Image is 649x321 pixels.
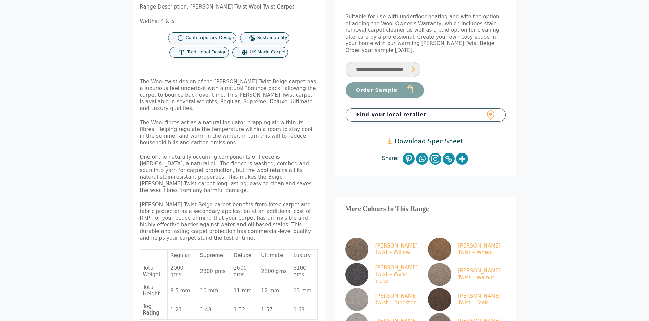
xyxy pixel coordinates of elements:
[140,154,312,193] span: One of the naturally occurring components of fleece is [MEDICAL_DATA], a natural oil. The fleece ...
[168,281,197,300] td: 8.5 mm
[290,262,317,281] td: 3100 gms
[456,153,468,165] a: More
[187,49,227,55] span: Traditional Design
[403,153,415,165] a: Pinterest
[428,238,503,261] a: [PERSON_NAME] Twist – Wheat
[345,238,368,261] img: Tomkinson Twist Willow
[231,262,258,281] td: 2600 gms
[345,208,506,210] h3: More Colours In This Range
[140,4,318,11] p: Range Description: [PERSON_NAME] Twist Wool Twist Carpet
[345,263,368,286] img: Tomkinson Twist Welsh Slate
[428,288,451,311] img: Tomkinson Twist - Teak
[429,153,441,165] a: Instagram
[345,288,368,311] img: Tomkinson Twist Tungsten
[346,82,424,98] button: Order Sample
[428,263,451,286] img: Tomkinson Twist - Walnut
[346,14,506,54] p: Suitable for use with underfloor heating and with the option of adding the Wool Owner’s Warranty,...
[197,281,231,300] td: 10 mm
[428,263,503,286] a: [PERSON_NAME] Twist – Walnut
[258,281,290,300] td: 12 mm
[388,137,463,145] a: Download Spec Sheet
[140,281,168,300] td: Total Height
[185,35,234,41] span: Contemporary Design
[140,92,313,111] span: [PERSON_NAME] Twist carpet is available in several weights; Regular, Supreme, Deluxe, Ultimate an...
[231,300,258,320] td: 1.52
[250,49,286,55] span: UK Made Carpet
[346,108,506,121] a: Find your local retailer
[140,120,318,146] p: The Wool fibres act as a natural insulator, trapping air within its fibres. Helping regulate the ...
[140,202,318,242] p: [PERSON_NAME] Twist Beige carpet benefits from Intec carpet and fabric protector as a secondary a...
[382,155,402,162] span: Share:
[197,250,231,262] td: Supreme
[290,300,317,320] td: 1.63
[345,238,420,261] a: [PERSON_NAME] Twist – Willow
[443,153,455,165] a: Copy Link
[140,79,318,112] p: The Wool twist design of the [PERSON_NAME] Twist Beige carpet has a luxurious feel underfoot with...
[258,250,290,262] td: Ultimate
[231,281,258,300] td: 11 mm
[345,263,420,286] a: [PERSON_NAME] Twist – Welsh Slate
[168,262,197,281] td: 2000 gms
[140,18,318,25] p: Widths: 4 & 5
[197,262,231,281] td: 2300 gms
[290,250,317,262] td: Luxury
[168,300,197,320] td: 1.21
[168,250,197,262] td: Regular
[231,250,258,262] td: Deluxe
[197,300,231,320] td: 1.48
[140,262,168,281] td: Total Weight
[258,300,290,320] td: 1.57
[257,35,287,41] span: Sustainability
[428,288,503,311] a: [PERSON_NAME] Twist – Teak
[416,153,428,165] a: Whatsapp
[258,262,290,281] td: 2800 gms
[428,238,451,261] img: Tomkinson Twist - Wheat
[140,300,168,320] td: Tog Rating
[290,281,317,300] td: 13 mm
[345,288,420,311] a: [PERSON_NAME] Twist – Tungsten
